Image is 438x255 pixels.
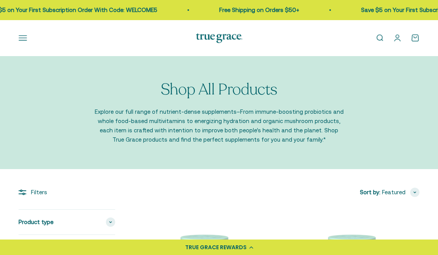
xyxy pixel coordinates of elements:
[19,210,115,234] summary: Product type
[382,188,406,197] span: Featured
[218,7,298,13] a: Free Shipping on Orders $50+
[185,243,247,252] div: TRUE GRACE REWARDS
[382,188,419,197] button: Featured
[360,188,380,197] span: Sort by:
[19,217,53,227] span: Product type
[161,81,277,98] p: Shop All Products
[94,107,345,144] p: Explore our full range of nutrient-dense supplements–From immune-boosting probiotics and whole fo...
[19,188,115,197] div: Filters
